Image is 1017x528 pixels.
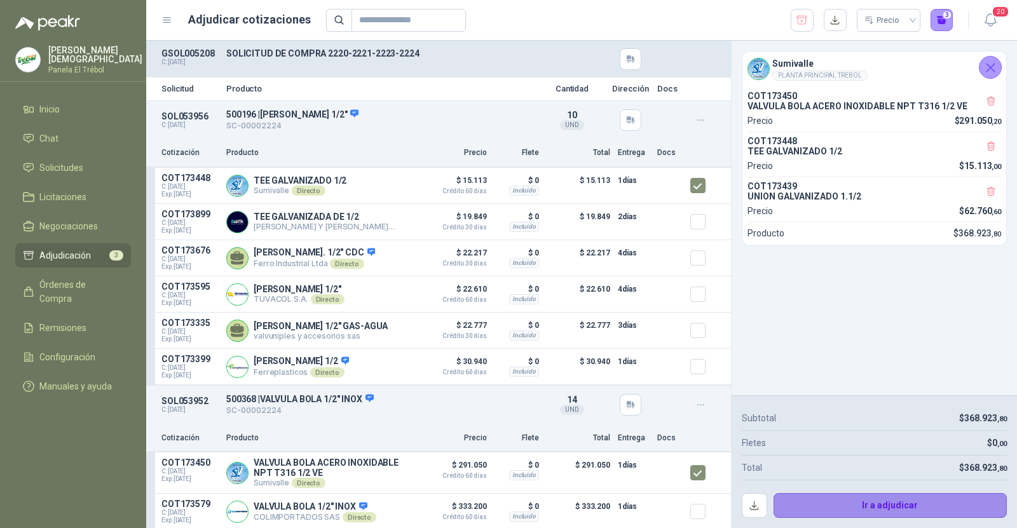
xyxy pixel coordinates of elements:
[992,6,1009,18] span: 20
[161,281,219,292] p: COT173595
[161,209,219,219] p: COT173899
[254,331,388,341] p: valvuniples y accesorios sas
[161,468,219,475] span: C: [DATE]
[747,136,1001,146] p: COT173448
[742,411,776,425] p: Subtotal
[747,204,773,218] p: Precio
[161,147,219,159] p: Cotización
[310,367,344,377] div: Directo
[959,461,1007,475] p: $
[161,318,219,328] p: COT173335
[495,281,539,297] p: $ 0
[560,405,584,415] div: UND
[254,294,345,304] p: TUVACOL S.A.
[509,511,539,522] div: Incluido
[423,457,487,479] p: $ 291.050
[495,318,539,333] p: $ 0
[161,372,219,379] span: Exp: [DATE]
[959,228,1001,238] span: 368.923
[747,146,1001,156] p: TEE GALVANIZADO 1/2
[423,514,487,520] span: Crédito 60 días
[657,85,683,93] p: Docs
[254,212,416,222] p: TEE GALVANIZADA DE 1/2
[226,393,533,405] p: 500368 | VALVULA BOLA 1/2" INOX
[254,175,346,186] p: TEE GALVANIZADO 1/2
[227,175,248,196] img: Company Logo
[311,294,345,304] div: Directo
[226,405,533,417] p: SC-00002224
[509,470,539,480] div: Incluido
[254,356,349,367] p: [PERSON_NAME] 1/2
[226,432,416,444] p: Producto
[495,457,539,473] p: $ 0
[330,259,364,269] div: Directo
[39,248,91,262] span: Adjudicación
[423,209,487,231] p: $ 19.849
[509,222,539,232] div: Incluido
[747,91,1001,101] p: COT173450
[227,463,248,484] img: Company Logo
[161,406,219,414] p: C: [DATE]
[254,284,345,294] p: [PERSON_NAME] 1/2"
[161,227,219,234] span: Exp: [DATE]
[188,11,311,29] h1: Adjudicar cotizaciones
[161,292,219,299] span: C: [DATE]
[16,48,40,72] img: Company Logo
[161,328,219,335] span: C: [DATE]
[254,321,388,331] p: [PERSON_NAME] 1/2" GAS-AGUA
[495,354,539,369] p: $ 0
[109,250,123,261] span: 3
[161,48,219,58] p: GSOL005208
[161,183,219,191] span: C: [DATE]
[391,222,425,232] div: Directo
[987,436,1007,450] p: $
[540,85,604,93] p: Cantidad
[423,432,487,444] p: Precio
[618,432,650,444] p: Entrega
[964,413,1007,423] span: 368.923
[742,461,762,475] p: Total
[618,281,650,297] p: 4 días
[161,255,219,263] span: C: [DATE]
[15,273,131,311] a: Órdenes de Compra
[48,46,142,64] p: [PERSON_NAME] [DEMOGRAPHIC_DATA]
[964,463,1007,473] span: 368.923
[992,230,1001,238] span: ,80
[423,297,487,303] span: Crédito 60 días
[772,71,868,81] div: PLANTA PRINCIPAL TREBOL
[254,222,416,232] p: [PERSON_NAME] Y [PERSON_NAME]
[742,436,766,450] p: Fletes
[979,9,1002,32] button: 20
[618,499,650,514] p: 1 días
[39,132,58,146] span: Chat
[423,473,487,479] span: Crédito 60 días
[39,278,119,306] span: Órdenes de Compra
[161,509,219,517] span: C: [DATE]
[15,345,131,369] a: Configuración
[567,395,577,405] span: 14
[161,432,219,444] p: Cotización
[742,51,1006,86] div: Company LogoSumivallePLANTA PRINCIPAL TREBOL
[227,501,248,522] img: Company Logo
[161,335,219,343] span: Exp: [DATE]
[618,209,650,224] p: 2 días
[48,66,142,74] p: Panela El Trébol
[254,501,376,513] p: VALVULA BOLA 1/2" INOX
[618,318,650,333] p: 3 días
[161,219,219,227] span: C: [DATE]
[495,147,539,159] p: Flete
[254,367,349,377] p: Ferreplasticos
[747,114,773,128] p: Precio
[254,247,375,259] p: [PERSON_NAME]. 1/2" CDC
[254,186,346,196] p: Sumivalle
[39,102,60,116] span: Inicio
[423,173,487,194] p: $ 15.113
[227,356,248,377] img: Company Logo
[423,224,487,231] span: Crédito 30 días
[560,120,584,130] div: UND
[747,101,1001,111] p: VALVULA BOLA ACERO INOXIDABLE NPT T316 1/2 VE
[423,147,487,159] p: Precio
[959,116,1001,126] span: 291.050
[547,432,610,444] p: Total
[423,318,487,339] p: $ 22.777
